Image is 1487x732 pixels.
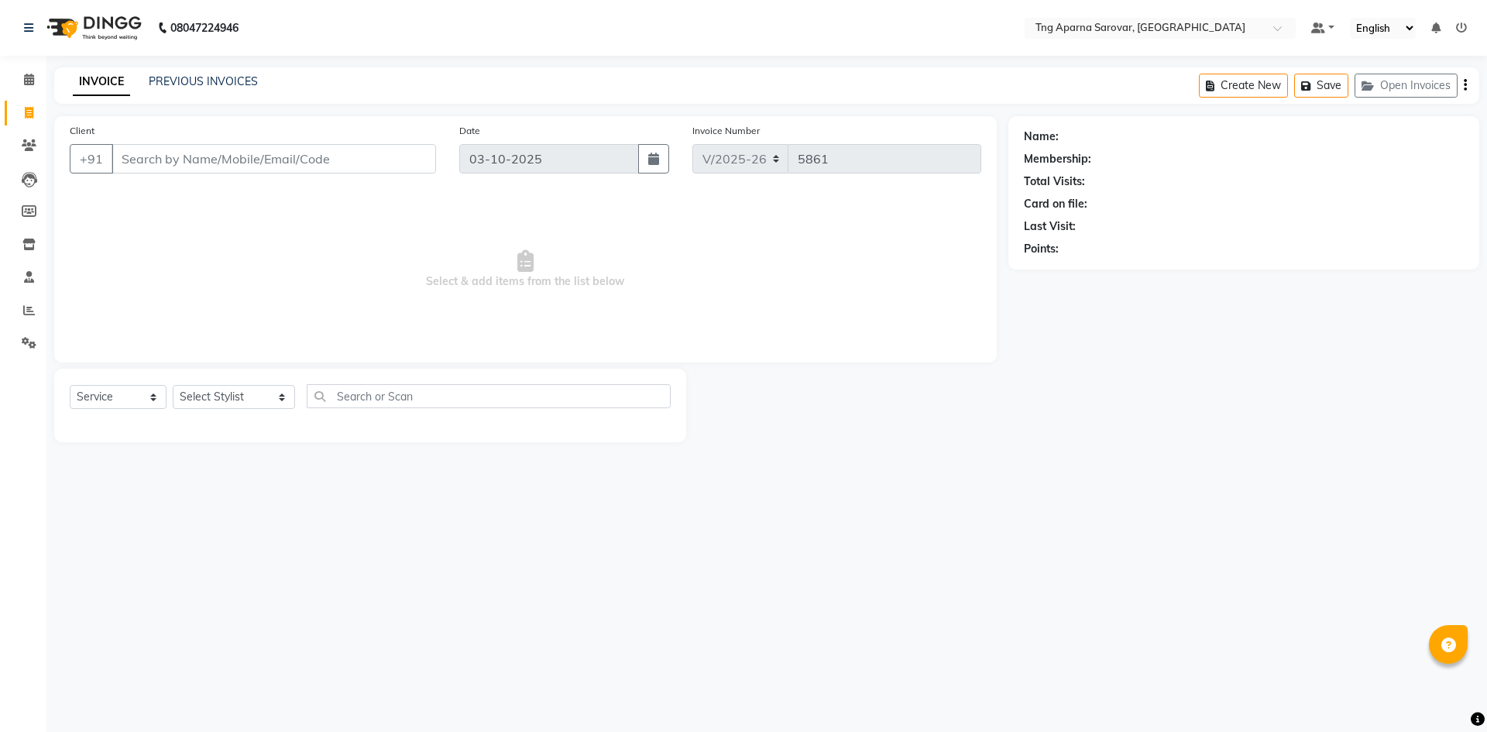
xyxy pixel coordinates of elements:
div: Points: [1024,241,1059,257]
button: Create New [1199,74,1288,98]
a: PREVIOUS INVOICES [149,74,258,88]
img: logo [39,6,146,50]
div: Card on file: [1024,196,1087,212]
div: Total Visits: [1024,174,1085,190]
span: Select & add items from the list below [70,192,981,347]
div: Membership: [1024,151,1091,167]
iframe: chat widget [1422,670,1472,717]
label: Client [70,124,94,138]
div: Name: [1024,129,1059,145]
b: 08047224946 [170,6,239,50]
button: Open Invoices [1355,74,1458,98]
a: INVOICE [73,68,130,96]
div: Last Visit: [1024,218,1076,235]
button: +91 [70,144,113,174]
label: Invoice Number [692,124,760,138]
label: Date [459,124,480,138]
input: Search or Scan [307,384,671,408]
input: Search by Name/Mobile/Email/Code [112,144,436,174]
button: Save [1294,74,1348,98]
